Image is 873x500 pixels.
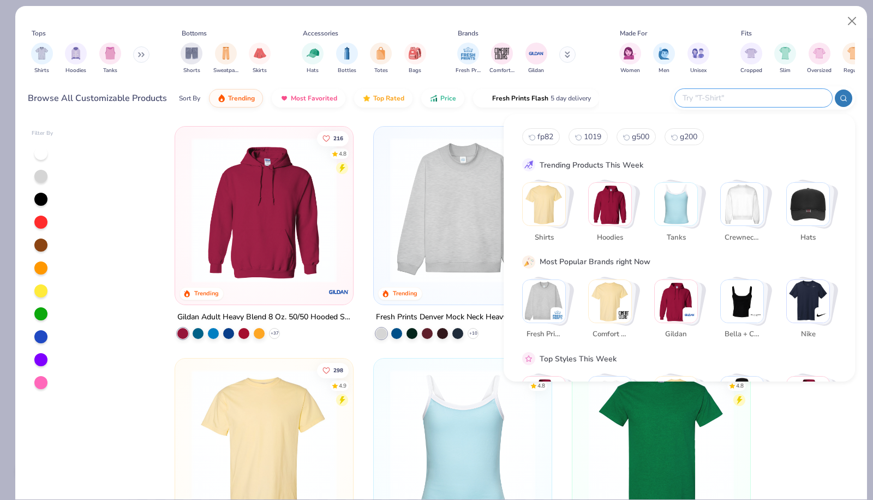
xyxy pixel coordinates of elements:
button: Stack Card Button Shirts [522,182,572,247]
div: Most Popular Brands right Now [540,256,650,267]
div: Sort By [179,93,200,103]
span: Price [440,94,456,103]
div: filter for Slim [774,43,796,75]
button: filter button [456,43,481,75]
div: filter for Unisex [687,43,709,75]
img: Shirts Image [35,47,48,59]
span: Tanks [103,67,117,75]
img: Classic [523,377,565,419]
span: Oversized [807,67,832,75]
span: Women [620,67,640,75]
button: filter button [687,43,709,75]
button: filter button [842,43,864,75]
img: Comfort Colors [589,280,631,323]
div: filter for Fresh Prints [456,43,481,75]
span: Nike [791,329,826,340]
div: filter for Regular [842,43,864,75]
span: Hoodies [65,67,86,75]
div: filter for Bags [404,43,426,75]
button: Stack Card Button Comfort Colors [588,279,638,344]
button: filter button [65,43,87,75]
button: Fresh Prints Flash5 day delivery [473,89,599,108]
img: Bella + Canvas [750,309,761,320]
button: Like [317,362,349,378]
span: Most Favorited [291,94,337,103]
img: flash.gif [481,94,490,103]
img: Sportswear [589,377,631,419]
img: Fresh Prints [552,309,563,320]
img: Totes Image [375,47,387,59]
img: Hats [787,183,829,225]
div: filter for Hoodies [65,43,87,75]
span: Bags [409,67,421,75]
div: 4.8 [339,150,346,158]
div: filter for Bottles [336,43,358,75]
img: party_popper.gif [524,257,534,267]
img: TopRated.gif [362,94,371,103]
span: Fresh Prints Flash [492,94,548,103]
div: filter for Oversized [807,43,832,75]
div: Trending Products This Week [540,159,643,170]
img: Bags Image [409,47,421,59]
button: filter button [619,43,641,75]
div: filter for Tanks [99,43,121,75]
span: 1019 [584,132,601,142]
button: Stack Card Button Hats [786,182,836,247]
div: filter for Shorts [181,43,202,75]
span: g200 [680,132,697,142]
img: Fresh Prints [523,280,565,323]
span: Hats [307,67,319,75]
span: Sweatpants [213,67,238,75]
img: Shirts [523,183,565,225]
div: Browse All Customizable Products [28,92,167,105]
span: Cropped [740,67,762,75]
span: Trending [228,94,255,103]
button: filter button [489,43,515,75]
div: Accessories [303,28,338,38]
span: Regular [844,67,863,75]
img: Preppy [721,377,763,419]
img: Nike [816,309,827,320]
button: Stack Card Button Bella + Canvas [720,279,770,344]
div: filter for Men [653,43,675,75]
div: filter for Women [619,43,641,75]
span: Bottles [338,67,356,75]
img: Hoodies Image [70,47,82,59]
img: most_fav.gif [280,94,289,103]
button: Stack Card Button Casual [786,376,836,441]
div: Tops [32,28,46,38]
div: filter for Skirts [249,43,271,75]
span: 298 [333,367,343,373]
input: Try "T-Shirt" [681,92,824,104]
img: 01756b78-01f6-4cc6-8d8a-3c30c1a0c8ac [186,138,342,283]
button: Stack Card Button Athleisure [654,376,704,441]
img: Women Image [624,47,636,59]
span: Crewnecks [725,232,760,243]
div: Brands [458,28,479,38]
button: Most Favorited [272,89,345,108]
button: filter button [774,43,796,75]
div: 4.8 [736,382,744,390]
div: filter for Cropped [740,43,762,75]
img: Cropped Image [745,47,757,59]
img: f5d85501-0dbb-4ee4-b115-c08fa3845d83 [385,138,541,283]
span: fp82 [537,132,553,142]
div: Gildan Adult Heavy Blend 8 Oz. 50/50 Hooded Sweatshirt [177,311,351,324]
button: fp820 [522,128,560,145]
img: Nike [787,280,829,323]
span: Fresh Prints [527,329,562,340]
span: Comfort Colors [593,329,628,340]
span: Comfort Colors [489,67,515,75]
button: filter button [302,43,324,75]
img: Slim Image [779,47,791,59]
span: Shirts [527,232,562,243]
span: Men [659,67,669,75]
img: Casual [787,377,829,419]
button: Stack Card Button Fresh Prints [522,279,572,344]
button: filter button [653,43,675,75]
button: Stack Card Button Crewnecks [720,182,770,247]
span: Shirts [34,67,49,75]
button: filter button [99,43,121,75]
button: filter button [404,43,426,75]
span: Bella + Canvas [725,329,760,340]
